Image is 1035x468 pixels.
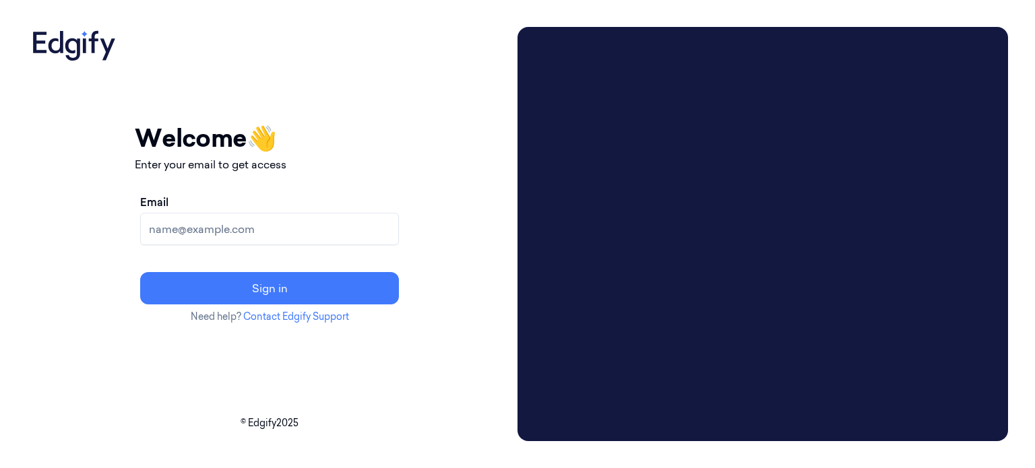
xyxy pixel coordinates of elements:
p: Need help? [135,310,404,324]
input: name@example.com [140,213,399,245]
h1: Welcome 👋 [135,120,404,156]
p: Enter your email to get access [135,156,404,172]
a: Contact Edgify Support [243,310,349,323]
button: Sign in [140,272,399,304]
label: Email [140,194,168,210]
p: © Edgify 2025 [27,416,512,430]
